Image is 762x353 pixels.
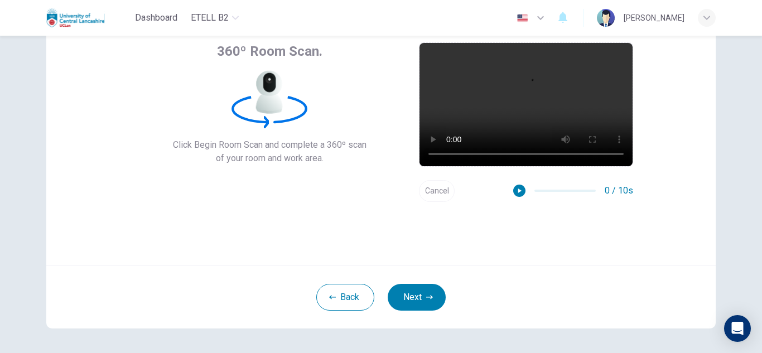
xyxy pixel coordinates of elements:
button: eTELL B2 [186,8,243,28]
button: Dashboard [131,8,182,28]
img: Profile picture [597,9,615,27]
span: 0 / 10s [605,184,633,197]
span: 360º Room Scan. [217,42,322,60]
span: eTELL B2 [191,11,229,25]
button: Next [388,284,446,311]
button: Back [316,284,374,311]
span: Click Begin Room Scan and complete a 360º scan [173,138,366,152]
span: Dashboard [135,11,177,25]
img: en [515,14,529,22]
a: Uclan logo [46,7,131,29]
button: Cancel [419,180,455,202]
span: of your room and work area. [173,152,366,165]
img: Uclan logo [46,7,105,29]
div: [PERSON_NAME] [624,11,684,25]
div: Open Intercom Messenger [724,315,751,342]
